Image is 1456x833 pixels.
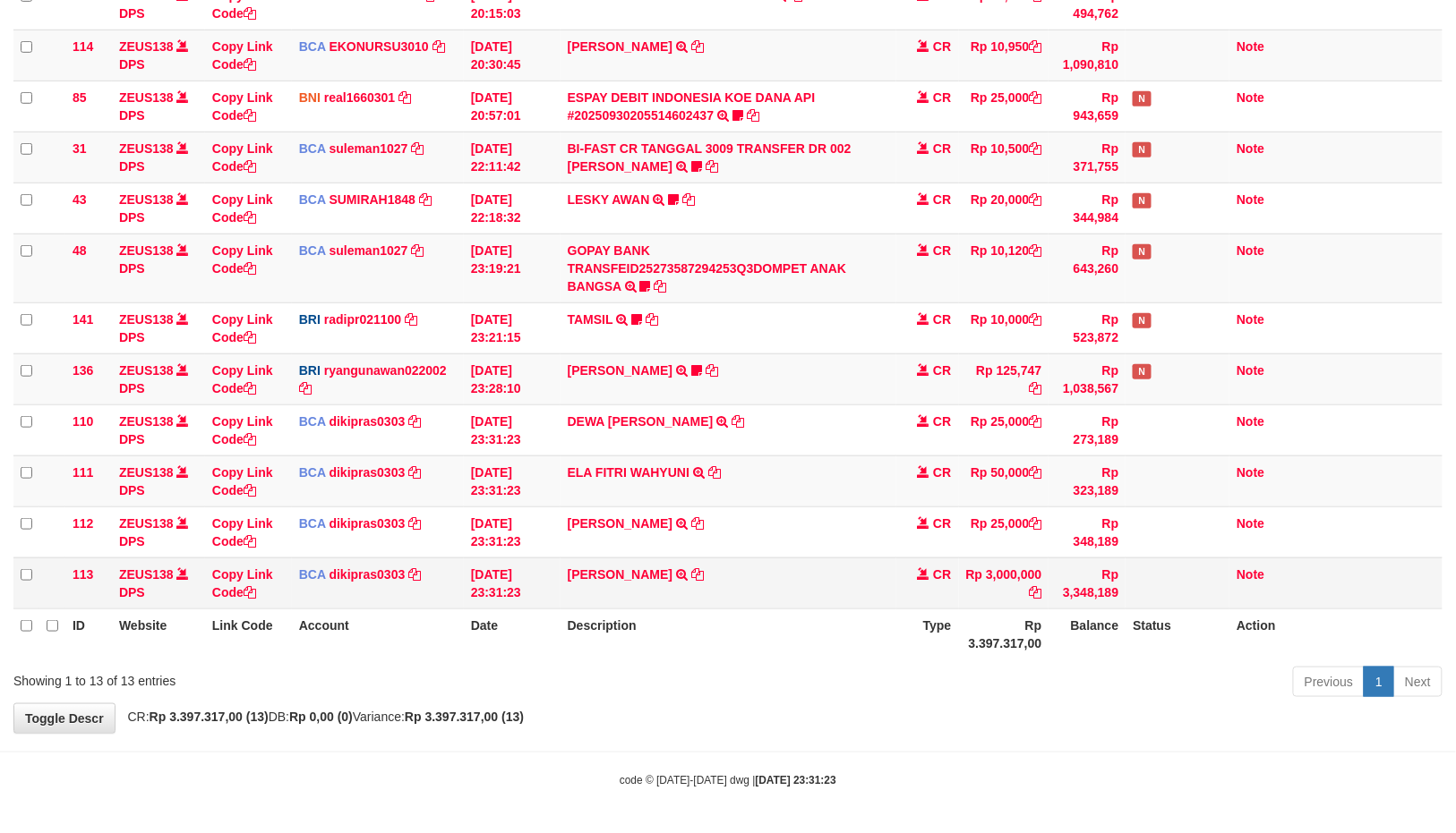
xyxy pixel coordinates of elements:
[1029,39,1041,54] a: Copy Rp 10,950 to clipboard
[119,243,174,258] a: ZEUS138
[1029,312,1041,327] a: Copy Rp 10,000 to clipboard
[299,516,326,531] span: BCA
[464,455,561,506] td: [DATE] 23:31:23
[1029,243,1041,258] a: Copy Rp 10,120 to clipboard
[959,455,1049,506] td: Rp 50,000
[620,774,836,786] small: code © [DATE]-[DATE] dwg |
[398,90,411,105] a: Copy real1660301 to clipboard
[464,30,561,81] td: [DATE] 20:30:45
[1229,608,1443,659] th: Action
[646,312,658,327] a: Copy TAMSIL to clipboard
[706,363,718,378] a: Copy AGUNG RIYADI to clipboard
[1133,244,1151,259] span: Has Note
[299,312,321,327] span: BRI
[212,192,273,225] a: Copy Link Code
[933,414,951,429] span: CR
[896,608,959,659] th: Type
[464,353,561,404] td: [DATE] 23:28:10
[324,90,395,105] a: real1660301
[933,90,951,105] span: CR
[732,414,744,429] a: Copy DEWA SURYA FEBRIAN to clipboard
[1237,516,1264,531] a: Note
[405,312,417,327] a: Copy radipr021100 to clipboard
[1049,30,1126,81] td: Rp 1,090,810
[1049,506,1126,557] td: Rp 348,189
[324,312,401,327] a: radipr021100
[464,132,561,183] td: [DATE] 22:11:42
[568,243,847,293] a: GOPAY BANK TRANSFEID25273587294253Q3DOMPET ANAK BANGSA
[1049,404,1126,455] td: Rp 273,189
[205,608,292,659] th: Link Code
[299,567,326,582] span: BCA
[568,414,714,429] a: DEWA [PERSON_NAME]
[119,141,174,156] a: ZEUS138
[568,465,689,480] a: ELA FITRI WAHYUNI
[1126,608,1229,659] th: Status
[568,363,672,378] a: [PERSON_NAME]
[112,183,205,234] td: DPS
[691,567,704,582] a: Copy FERY PERADI to clipboard
[933,141,951,156] span: CR
[119,39,174,54] a: ZEUS138
[150,710,269,724] strong: Rp 3.397.317,00 (13)
[1237,141,1264,156] a: Note
[212,312,273,344] a: Copy Link Code
[1029,585,1041,599] a: Copy Rp 3,000,000 to clipboard
[464,557,561,608] td: [DATE] 23:31:23
[1237,312,1264,327] a: Note
[959,234,1049,302] td: Rp 10,120
[112,81,205,132] td: DPS
[655,279,667,293] a: Copy GOPAY BANK TRANSFEID25273587294253Q3DOMPET ANAK BANGSA to clipboard
[464,81,561,132] td: [DATE] 20:57:01
[212,567,273,599] a: Copy Link Code
[112,30,205,81] td: DPS
[330,243,408,258] a: suleman1027
[119,710,525,724] span: CR: DB: Variance:
[112,455,205,506] td: DPS
[1133,142,1151,157] span: Has Note
[65,608,112,659] th: ID
[299,465,326,480] span: BCA
[959,353,1049,404] td: Rp 125,747
[212,363,273,395] a: Copy Link Code
[408,465,421,480] a: Copy dikipras0303 to clipboard
[568,516,672,531] a: [PERSON_NAME]
[408,516,421,531] a: Copy dikipras0303 to clipboard
[933,465,951,480] span: CR
[119,516,174,531] a: ZEUS138
[212,465,273,497] a: Copy Link Code
[112,404,205,455] td: DPS
[568,192,650,207] a: LESKY AWAN
[464,404,561,455] td: [DATE] 23:31:23
[1049,557,1126,608] td: Rp 3,348,189
[299,414,326,429] span: BCA
[112,132,205,183] td: DPS
[1237,414,1264,429] a: Note
[73,363,93,378] span: 136
[1364,667,1394,697] a: 1
[119,312,174,327] a: ZEUS138
[1133,313,1151,328] span: Has Note
[933,567,951,582] span: CR
[73,39,93,54] span: 114
[299,39,326,54] span: BCA
[119,363,174,378] a: ZEUS138
[691,516,704,531] a: Copy HARSA BAHTIAR to clipboard
[933,312,951,327] span: CR
[1237,243,1264,258] a: Note
[73,312,93,327] span: 141
[691,39,704,54] a: Copy AHMAD AGUSTI to clipboard
[330,414,406,429] a: dikipras0303
[73,192,87,207] span: 43
[289,710,353,724] strong: Rp 0,00 (0)
[212,39,273,72] a: Copy Link Code
[756,774,836,786] strong: [DATE] 23:31:23
[1133,193,1151,208] span: Has Note
[933,192,951,207] span: CR
[13,665,594,690] div: Showing 1 to 13 of 13 entries
[1029,192,1041,207] a: Copy Rp 20,000 to clipboard
[73,141,87,156] span: 31
[212,90,273,123] a: Copy Link Code
[408,567,421,582] a: Copy dikipras0303 to clipboard
[568,90,816,123] a: ESPAY DEBIT INDONESIA KOE DANA API #20250930205514602437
